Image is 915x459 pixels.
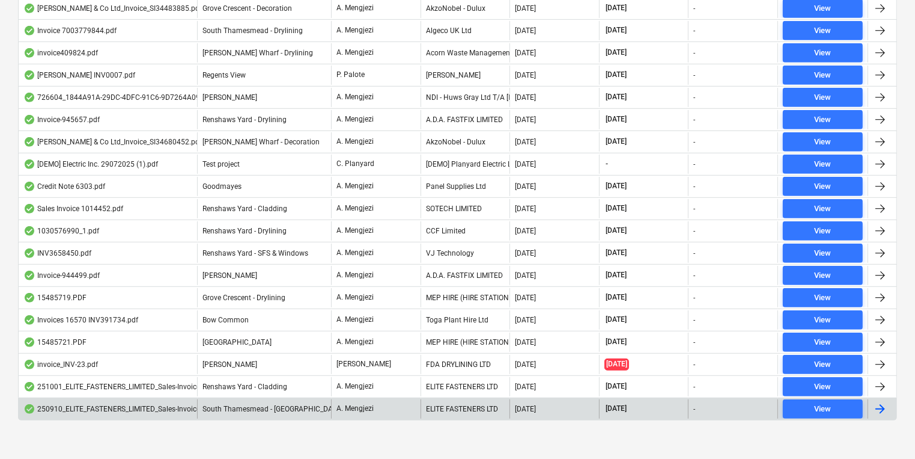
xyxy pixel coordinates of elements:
[693,405,695,413] div: -
[693,4,695,13] div: -
[23,115,35,125] div: OCR finished
[815,69,831,82] div: View
[202,4,292,13] span: Grove Crescent - Decoration
[336,70,365,80] p: P. Palote
[336,359,391,369] p: [PERSON_NAME]
[815,291,831,305] div: View
[202,138,320,146] span: Montgomery's Wharf - Decoration
[604,381,628,392] span: [DATE]
[604,248,628,258] span: [DATE]
[23,360,35,369] div: OCR finished
[693,49,695,57] div: -
[693,316,695,324] div: -
[23,70,135,80] div: [PERSON_NAME] INV0007.pdf
[783,43,863,63] button: View
[783,355,863,374] button: View
[336,137,374,147] p: A. Mengjezi
[693,294,695,302] div: -
[23,4,35,13] div: OCR finished
[202,26,303,35] span: South Thamesmead - Drylining
[783,177,863,196] button: View
[23,404,237,414] div: 250910_ELITE_FASTENERS_LIMITED_Sales-Invoice_79615.pdf
[421,266,510,285] div: A.D.A. FASTFIX LIMITED
[693,26,695,35] div: -
[515,294,536,302] div: [DATE]
[604,70,628,80] span: [DATE]
[23,115,100,125] div: Invoice-945657.pdf
[604,3,628,13] span: [DATE]
[515,4,536,13] div: [DATE]
[336,337,374,347] p: A. Mengjezi
[604,181,628,191] span: [DATE]
[515,316,536,324] div: [DATE]
[23,315,138,325] div: Invoices 16570 INV391734.pdf
[421,310,510,330] div: Toga Plant Hire Ltd
[515,383,536,391] div: [DATE]
[855,401,915,459] div: Chat Widget
[23,182,105,191] div: Credit Note 6303.pdf
[604,292,628,303] span: [DATE]
[23,137,202,147] div: [PERSON_NAME] & Co Ltd_Invoice_SI34680452.pdf
[202,249,308,257] span: Renshaws Yard - SFS & Windows
[336,292,374,303] p: A. Mengjezi
[815,358,831,372] div: View
[336,114,374,125] p: A. Mengjezi
[336,404,374,414] p: A. Mengjezi
[815,2,831,16] div: View
[815,24,831,38] div: View
[23,26,117,35] div: Invoice 7003779844.pdf
[515,71,536,79] div: [DATE]
[23,204,123,214] div: Sales Invoice 1014452.pdf
[604,359,629,370] span: [DATE]
[815,202,831,216] div: View
[693,338,695,347] div: -
[336,3,374,13] p: A. Mengjezi
[693,205,695,213] div: -
[23,70,35,80] div: OCR finished
[604,114,628,125] span: [DATE]
[336,48,374,58] p: A. Mengjezi
[421,21,510,40] div: Algeco UK Ltd
[421,155,510,174] div: [DEMO] Planyard Electric LLC
[23,48,35,58] div: OCR finished
[815,269,831,283] div: View
[515,227,536,235] div: [DATE]
[693,116,695,124] div: -
[23,382,35,392] div: OCR finished
[202,405,343,413] span: South Thamesmead - Soffits
[693,160,695,168] div: -
[815,113,831,127] div: View
[515,116,536,124] div: [DATE]
[23,315,35,325] div: OCR finished
[515,26,536,35] div: [DATE]
[23,48,98,58] div: invoice409824.pdf
[202,116,287,124] span: Renshaws Yard - Drylining
[815,224,831,238] div: View
[336,226,374,236] p: A. Mengjezi
[202,383,287,391] span: Renshaws Yard - Cladding
[23,293,87,303] div: 15485719.PDF
[23,226,35,236] div: OCR finished
[604,137,628,147] span: [DATE]
[202,227,287,235] span: Renshaws Yard - Drylining
[202,93,257,102] span: Trent Park
[202,271,257,280] span: Trent Park
[336,270,374,280] p: A. Mengjezi
[421,377,510,396] div: ELITE FASTENERS LTD
[693,71,695,79] div: -
[202,160,240,168] span: Test project
[421,221,510,241] div: CCF Limited
[421,66,510,85] div: [PERSON_NAME]
[336,159,374,169] p: C. Planyard
[693,383,695,391] div: -
[23,93,229,102] div: 726604_1844A91A-29DC-4DFC-91C6-9D7264A090A9.PDF
[23,159,35,169] div: OCR finished
[515,205,536,213] div: [DATE]
[202,338,272,347] span: Camden Goods Yard
[604,92,628,102] span: [DATE]
[815,313,831,327] div: View
[604,226,628,236] span: [DATE]
[421,110,510,129] div: A.D.A. FASTFIX LIMITED
[23,248,35,258] div: OCR finished
[421,88,510,107] div: NDI - Huws Gray Ltd T/A [PERSON_NAME]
